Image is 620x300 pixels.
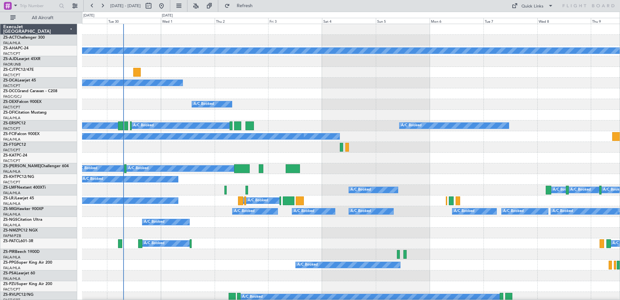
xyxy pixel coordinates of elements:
[3,239,16,243] span: ZS-PAT
[3,282,52,286] a: ZS-PZUSuper King Air 200
[3,111,15,115] span: ZS-DFI
[521,3,543,10] div: Quick Links
[128,164,149,173] div: A/C Booked
[3,201,20,206] a: FALA/HLA
[553,206,573,216] div: A/C Booked
[3,68,34,72] a: ZS-CJTPC12/47E
[3,132,40,136] a: ZS-FCIFalcon 900EX
[3,137,20,142] a: FALA/HLA
[537,18,591,24] div: Wed 8
[483,18,537,24] div: Tue 7
[3,175,17,179] span: ZS-KHT
[3,196,16,200] span: ZS-LRJ
[3,255,20,260] a: FALA/HLA
[3,154,27,157] a: ZS-KATPC-24
[3,36,17,40] span: ZS-ACT
[3,111,47,115] a: ZS-DFICitation Mustang
[508,1,556,11] button: Quick Links
[83,174,103,184] div: A/C Booked
[3,293,33,297] a: ZS-RVLPC12/NG
[3,250,40,254] a: ZS-PIRBeech 1900D
[162,13,173,19] div: [DATE]
[3,229,38,232] a: ZS-NMZPC12 NGX
[221,1,260,11] button: Refresh
[3,89,57,93] a: ZS-DCCGrand Caravan - C208
[3,94,21,99] a: FAGC/GCJ
[248,196,268,206] div: A/C Booked
[144,239,164,248] div: A/C Booked
[3,218,18,222] span: ZS-NGS
[297,260,318,270] div: A/C Booked
[77,164,97,173] div: A/C Booked
[133,121,154,131] div: A/C Booked
[3,223,20,228] a: FALA/HLA
[3,287,20,292] a: FACT/CPT
[3,186,17,190] span: ZS-LMF
[3,218,42,222] a: ZS-NGSCitation Ultra
[3,41,20,45] a: FALA/HLA
[3,271,17,275] span: ZS-PSA
[454,206,474,216] div: A/C Booked
[107,18,161,24] div: Tue 30
[3,207,17,211] span: ZS-MIG
[231,4,258,8] span: Refresh
[3,158,20,163] a: FACT/CPT
[234,206,255,216] div: A/C Booked
[3,105,20,110] a: FACT/CPT
[3,169,20,174] a: FALA/HLA
[3,250,15,254] span: ZS-PIR
[351,206,371,216] div: A/C Booked
[3,57,41,61] a: ZS-AJDLearjet 45XR
[430,18,483,24] div: Mon 6
[3,100,17,104] span: ZS-DEX
[570,185,591,195] div: A/C Booked
[3,83,20,88] a: FACT/CPT
[3,126,20,131] a: FACT/CPT
[144,217,164,227] div: A/C Booked
[17,16,68,20] span: All Aircraft
[3,164,41,168] span: ZS-[PERSON_NAME]
[83,13,94,19] div: [DATE]
[3,196,34,200] a: ZS-LRJLearjet 45
[351,185,371,195] div: A/C Booked
[268,18,322,24] div: Fri 3
[3,100,42,104] a: ZS-DEXFalcon 900EX
[3,239,33,243] a: ZS-PATCL601-3R
[3,229,18,232] span: ZS-NMZ
[322,18,376,24] div: Sat 4
[3,233,21,238] a: FAPM/PZB
[215,18,268,24] div: Thu 2
[3,148,20,153] a: FACT/CPT
[3,293,16,297] span: ZS-RVL
[3,89,17,93] span: ZS-DCC
[3,46,18,50] span: ZS-AHA
[3,51,20,56] a: FACT/CPT
[3,164,69,168] a: ZS-[PERSON_NAME]Challenger 604
[3,271,35,275] a: ZS-PSALearjet 60
[3,276,20,281] a: FALA/HLA
[503,206,524,216] div: A/C Booked
[3,143,17,147] span: ZS-FTG
[20,1,57,11] input: Trip Number
[161,18,215,24] div: Wed 1
[3,207,43,211] a: ZS-MIGHawker 900XP
[3,79,36,82] a: ZS-DCALearjet 45
[3,191,20,195] a: FALA/HLA
[3,116,20,120] a: FALA/HLA
[3,212,20,217] a: FALA/HLA
[3,154,17,157] span: ZS-KAT
[294,206,314,216] div: A/C Booked
[3,282,17,286] span: ZS-PZU
[194,99,214,109] div: A/C Booked
[3,175,34,179] a: ZS-KHTPC12/NG
[3,79,18,82] span: ZS-DCA
[3,261,17,265] span: ZS-PPG
[3,143,26,147] a: ZS-FTGPC12
[3,261,52,265] a: ZS-PPGSuper King Air 200
[7,13,70,23] button: All Aircraft
[376,18,430,24] div: Sun 5
[3,62,21,67] a: FAOR/JNB
[3,266,20,270] a: FALA/HLA
[110,3,141,9] span: [DATE] - [DATE]
[3,132,15,136] span: ZS-FCI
